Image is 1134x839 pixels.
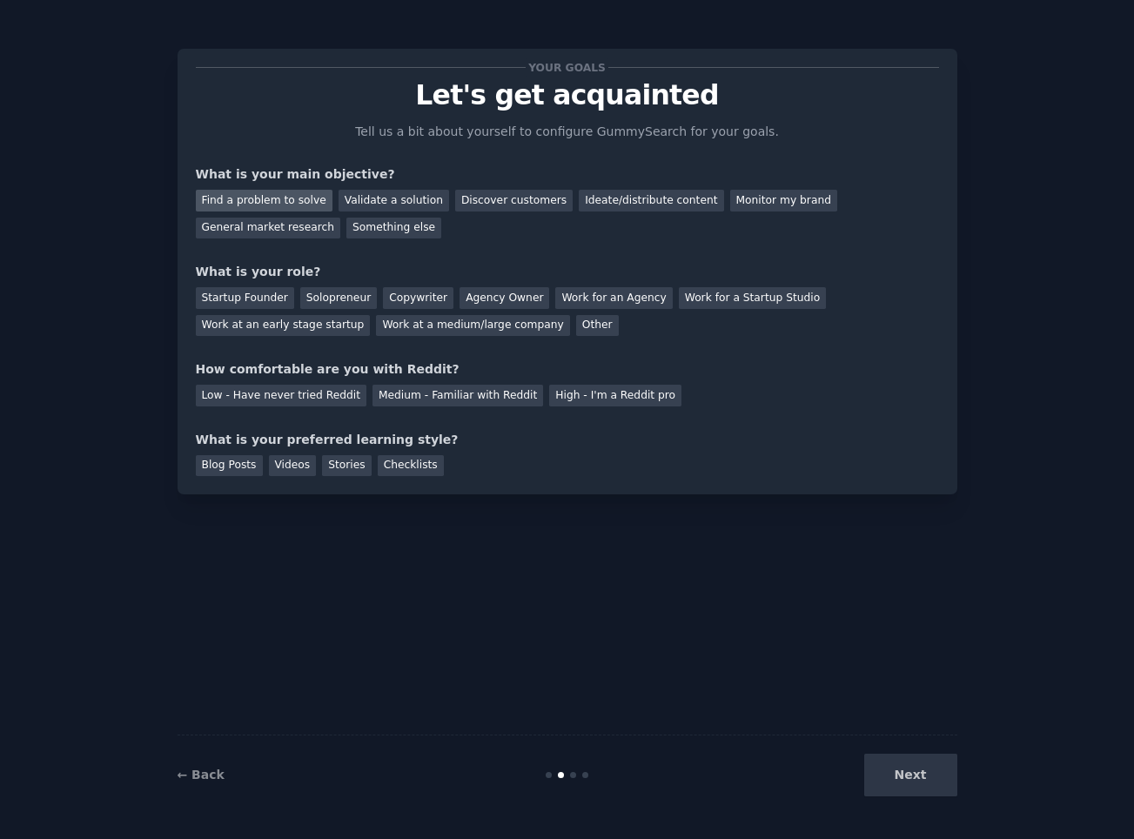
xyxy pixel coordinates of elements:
div: Solopreneur [300,287,377,309]
p: Tell us a bit about yourself to configure GummySearch for your goals. [348,123,787,141]
div: Agency Owner [460,287,549,309]
div: Work for an Agency [555,287,672,309]
a: ← Back [178,768,225,782]
div: What is your role? [196,263,939,281]
div: High - I'm a Reddit pro [549,385,681,406]
div: Discover customers [455,190,573,211]
div: Stories [322,455,371,477]
div: Something else [346,218,441,239]
div: Work for a Startup Studio [679,287,826,309]
div: Checklists [378,455,444,477]
div: Copywriter [383,287,453,309]
div: Ideate/distribute content [579,190,723,211]
p: Let's get acquainted [196,80,939,111]
div: What is your main objective? [196,165,939,184]
div: Monitor my brand [730,190,837,211]
div: General market research [196,218,341,239]
div: Medium - Familiar with Reddit [372,385,543,406]
div: Blog Posts [196,455,263,477]
div: Other [576,315,619,337]
div: Work at a medium/large company [376,315,569,337]
div: Find a problem to solve [196,190,332,211]
span: Your goals [526,58,609,77]
div: Videos [269,455,317,477]
div: Low - Have never tried Reddit [196,385,366,406]
div: Startup Founder [196,287,294,309]
div: Work at an early stage startup [196,315,371,337]
div: How comfortable are you with Reddit? [196,360,939,379]
div: Validate a solution [339,190,449,211]
div: What is your preferred learning style? [196,431,939,449]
